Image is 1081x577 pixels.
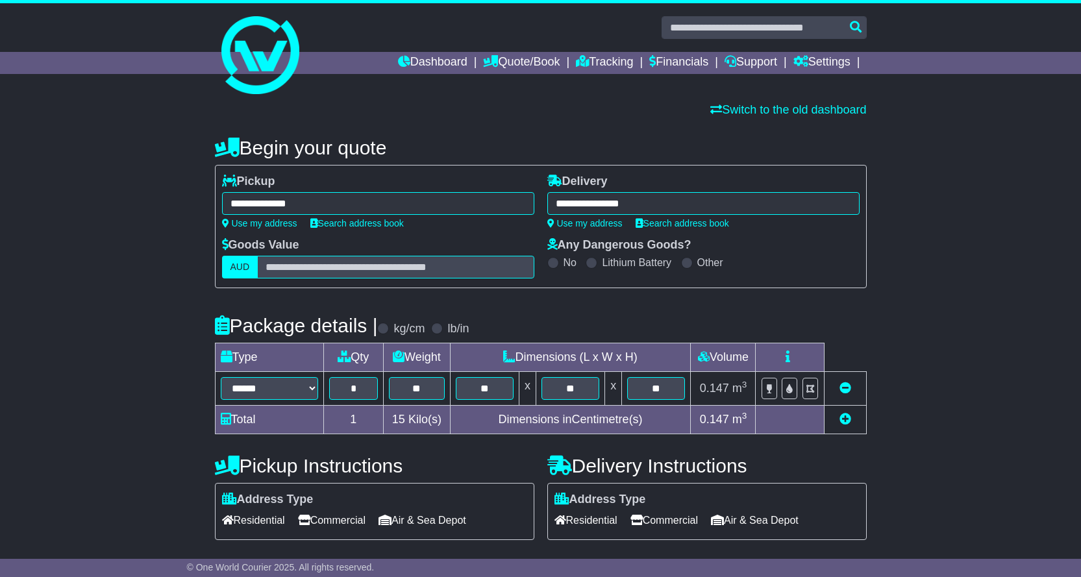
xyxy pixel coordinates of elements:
label: Pickup [222,175,275,189]
h4: Pickup Instructions [215,455,534,476]
td: Total [215,406,323,434]
label: lb/in [447,322,469,336]
a: Financials [649,52,708,74]
label: kg/cm [393,322,425,336]
label: Other [697,256,723,269]
a: Support [725,52,777,74]
td: Dimensions in Centimetre(s) [450,406,691,434]
span: Commercial [298,510,366,530]
td: Weight [384,343,451,372]
a: Switch to the old dashboard [710,103,866,116]
td: 1 [323,406,384,434]
sup: 3 [742,380,747,389]
span: m [732,413,747,426]
a: Add new item [839,413,851,426]
span: Air & Sea Depot [711,510,799,530]
td: Type [215,343,323,372]
td: x [605,372,622,406]
label: No [564,256,577,269]
label: Goods Value [222,238,299,252]
h4: Begin your quote [215,137,867,158]
a: Search address book [636,218,729,228]
span: Air & Sea Depot [379,510,466,530]
a: Use my address [222,218,297,228]
td: Dimensions (L x W x H) [450,343,691,372]
span: m [732,382,747,395]
sup: 3 [742,411,747,421]
label: AUD [222,256,258,278]
a: Dashboard [398,52,467,74]
span: 0.147 [700,413,729,426]
a: Remove this item [839,382,851,395]
h4: Delivery Instructions [547,455,867,476]
label: Delivery [547,175,608,189]
label: Any Dangerous Goods? [547,238,691,252]
td: Volume [691,343,756,372]
label: Address Type [222,493,314,507]
a: Use my address [547,218,623,228]
a: Search address book [310,218,404,228]
a: Tracking [576,52,633,74]
label: Lithium Battery [602,256,671,269]
span: © One World Courier 2025. All rights reserved. [187,562,375,572]
span: 15 [392,413,405,426]
h4: Package details | [215,315,378,336]
td: x [519,372,536,406]
td: Kilo(s) [384,406,451,434]
label: Address Type [554,493,646,507]
span: Residential [222,510,285,530]
a: Quote/Book [483,52,560,74]
td: Qty [323,343,384,372]
a: Settings [793,52,851,74]
span: Commercial [630,510,698,530]
span: Residential [554,510,617,530]
span: 0.147 [700,382,729,395]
